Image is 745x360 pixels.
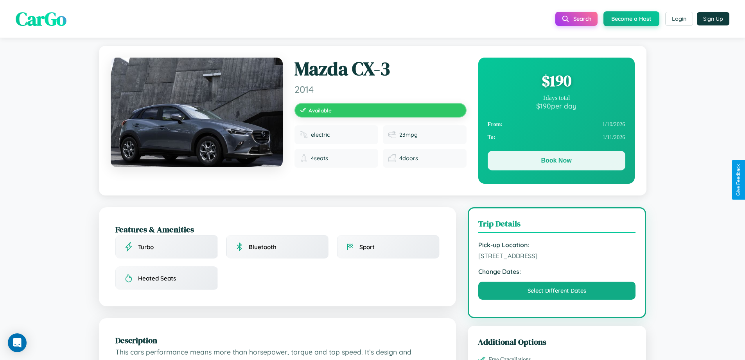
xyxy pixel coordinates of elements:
strong: Change Dates: [478,268,636,275]
span: Sport [359,243,375,251]
img: Fuel type [300,131,308,139]
span: electric [311,131,330,138]
span: Available [309,107,332,114]
button: Become a Host [603,11,659,26]
img: Doors [388,154,396,162]
h3: Additional Options [478,336,636,347]
button: Select Different Dates [478,282,636,300]
span: 23 mpg [399,131,418,138]
span: [STREET_ADDRESS] [478,252,636,260]
span: Turbo [138,243,154,251]
div: Give Feedback [736,164,741,196]
button: Sign Up [697,12,729,25]
span: Bluetooth [249,243,276,251]
strong: Pick-up Location: [478,241,636,249]
img: Mazda CX-3 2014 [111,58,283,167]
div: 1 / 10 / 2026 [488,118,625,131]
h2: Description [115,335,440,346]
div: 1 / 11 / 2026 [488,131,625,144]
span: CarGo [16,6,66,32]
h2: Features & Amenities [115,224,440,235]
strong: To: [488,134,495,141]
span: Search [573,15,591,22]
h1: Mazda CX-3 [294,58,467,80]
div: $ 190 [488,70,625,91]
div: Open Intercom Messenger [8,333,27,352]
div: 1 days total [488,94,625,101]
div: $ 190 per day [488,101,625,110]
span: Heated Seats [138,275,176,282]
img: Fuel efficiency [388,131,396,139]
button: Login [665,12,693,26]
h3: Trip Details [478,218,636,233]
span: 4 seats [311,155,328,162]
button: Book Now [488,151,625,170]
strong: From: [488,121,503,128]
img: Seats [300,154,308,162]
span: 2014 [294,83,467,95]
button: Search [555,12,598,26]
span: 4 doors [399,155,418,162]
